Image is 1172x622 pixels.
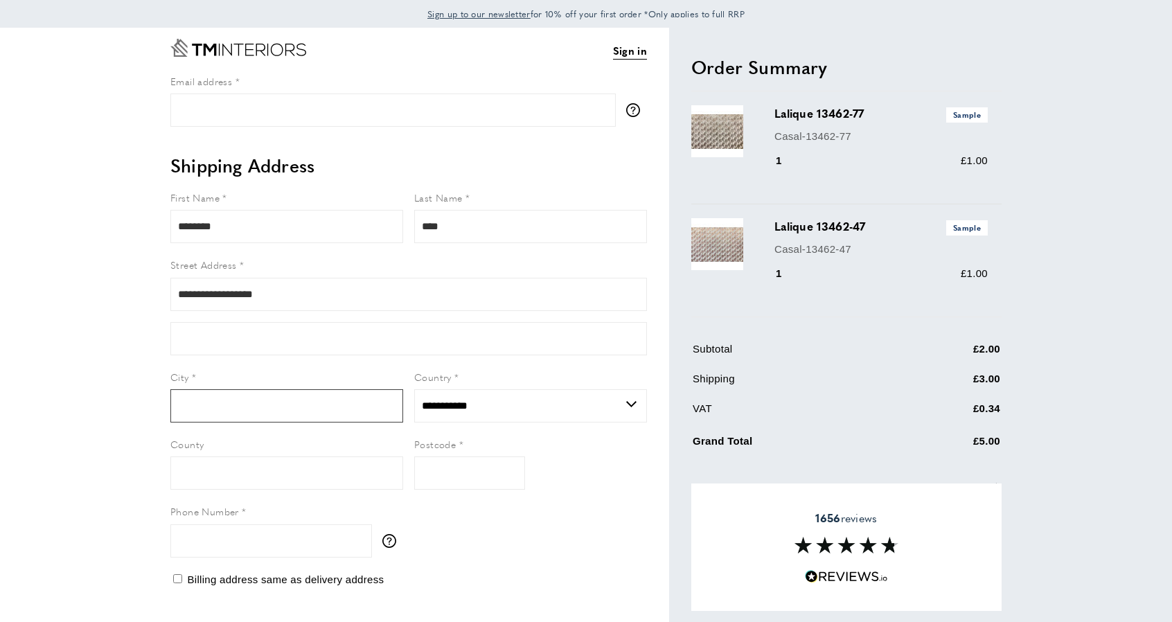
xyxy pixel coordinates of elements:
[170,370,189,384] span: City
[414,370,452,384] span: Country
[691,55,1002,80] h2: Order Summary
[170,190,220,204] span: First Name
[905,400,1000,427] td: £0.34
[613,42,647,60] a: Sign in
[905,341,1000,368] td: £2.00
[946,107,988,122] span: Sample
[946,220,988,235] span: Sample
[815,511,877,525] span: reviews
[427,8,531,20] span: Sign up to our newsletter
[414,437,456,451] span: Postcode
[626,103,647,117] button: More information
[961,267,988,279] span: £1.00
[805,570,888,583] img: Reviews.io 5 stars
[427,8,745,20] span: for 10% off your first order *Only applies to full RRP
[693,341,903,368] td: Subtotal
[774,218,988,235] h3: Lalique 13462-47
[382,534,403,548] button: More information
[170,437,204,451] span: County
[693,400,903,427] td: VAT
[774,128,988,145] p: Casal-13462-77
[774,105,988,122] h3: Lalique 13462-77
[427,7,531,21] a: Sign up to our newsletter
[774,265,801,282] div: 1
[414,190,463,204] span: Last Name
[187,574,384,585] span: Billing address same as delivery address
[794,537,898,553] img: Reviews section
[693,430,903,460] td: Grand Total
[173,574,182,583] input: Billing address same as delivery address
[774,241,988,258] p: Casal-13462-47
[905,430,1000,460] td: £5.00
[170,74,232,88] span: Email address
[170,153,647,178] h2: Shipping Address
[961,154,988,166] span: £1.00
[774,152,801,169] div: 1
[170,39,306,57] a: Go to Home page
[815,510,840,526] strong: 1656
[170,258,237,272] span: Street Address
[691,218,743,270] img: Lalique 13462-47
[691,480,792,497] span: Apply Discount Code
[691,105,743,157] img: Lalique 13462-77
[170,504,239,518] span: Phone Number
[693,371,903,398] td: Shipping
[905,371,1000,398] td: £3.00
